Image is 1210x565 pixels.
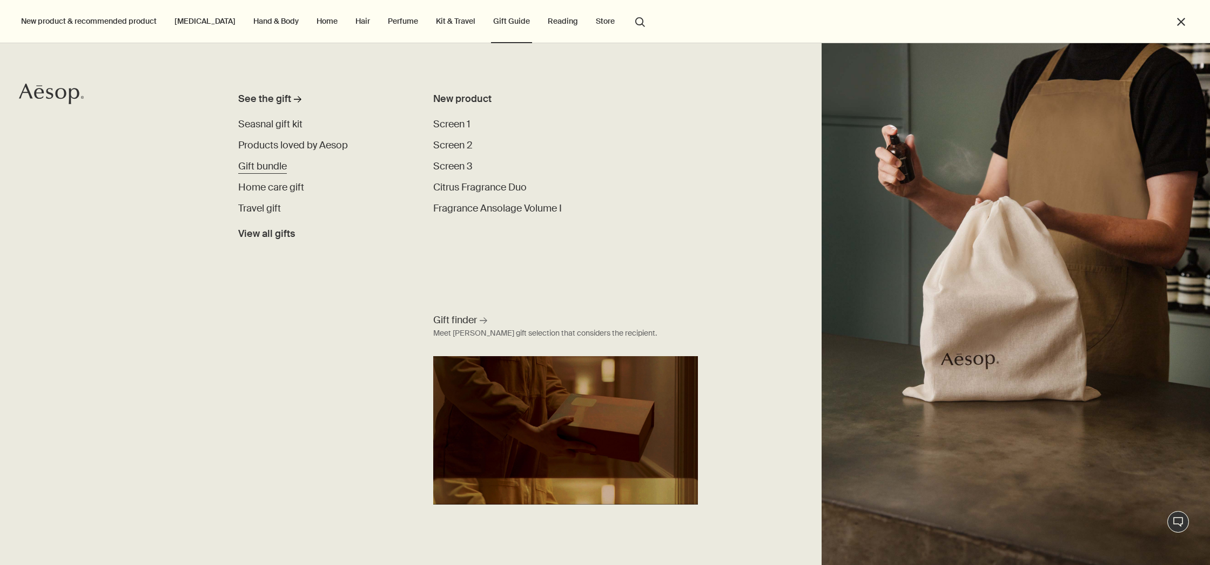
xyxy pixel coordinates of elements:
a: Gift bundle [238,159,287,174]
a: Travel gift [238,201,281,216]
a: Gift Guide [491,14,532,28]
a: Home care gift [238,180,304,195]
img: An Aesop consultant spritzing a cotton bag with fragrance. [822,43,1210,565]
a: View all gifts [238,222,295,241]
svg: Aesop [19,83,84,105]
a: Products loved by Aesop [238,138,348,153]
a: Hand & Body [251,14,301,28]
a: Reading [546,14,580,28]
a: Screen 3 [433,159,473,174]
button: Open the search bar [630,11,650,31]
a: Kit & Travel [434,14,478,28]
div: See the gift [238,92,291,106]
span: Screen 2 [433,139,473,152]
span: Home care gift [238,181,304,194]
a: Fragrance Ansolage Volume I [433,201,562,216]
button: Close the menu [1175,16,1187,28]
a: Hair [353,14,372,28]
a: See the gift [238,92,398,111]
div: Meet [PERSON_NAME] gift selection that considers the recipient. [433,327,657,340]
a: Citrus Fragrance Duo [433,180,527,195]
a: [MEDICAL_DATA] [172,14,238,28]
a: Perfume [386,14,420,28]
a: Seasnal gift kit [238,117,302,132]
a: Gift finder Meet [PERSON_NAME] gift selection that considers the recipient.Aesop Gift Finder [431,311,700,505]
span: View all gifts [238,227,295,241]
span: Citrus Fragrance Duo [433,181,527,194]
span: Travel gift [238,202,281,215]
span: Seasnal gift kit [238,118,302,131]
div: New product [433,92,627,106]
span: Products loved by Aesop [238,139,348,152]
button: Store [594,14,617,28]
a: Screen 1 [433,117,470,132]
button: New product & recommended product [19,14,159,28]
span: Gift finder [433,314,477,327]
button: 1:1 chat consultation [1167,511,1189,533]
span: Gift bundle [238,160,287,173]
a: Home [314,14,340,28]
span: Fragrance Ansolage Volume I [433,202,562,215]
span: Screen 1 [433,118,470,131]
span: Screen 3 [433,160,473,173]
a: Screen 2 [433,138,473,153]
a: Aesop [19,83,84,107]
